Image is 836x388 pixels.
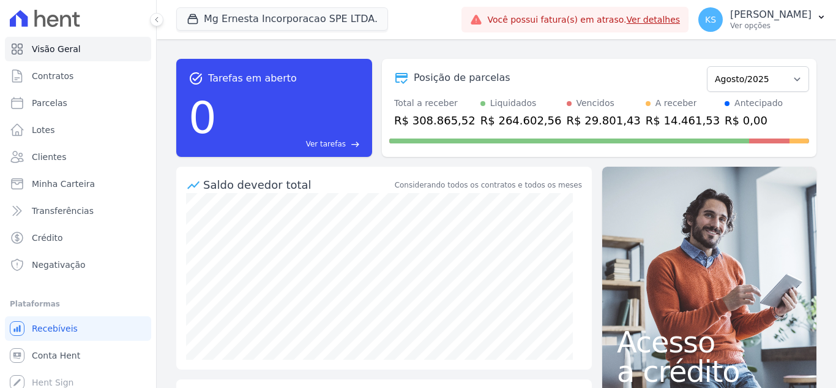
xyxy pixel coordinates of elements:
a: Negativação [5,253,151,277]
div: Liquidados [490,97,537,110]
span: Parcelas [32,97,67,109]
a: Ver detalhes [627,15,681,25]
span: Você possui fatura(s) em atraso. [487,13,680,26]
span: Lotes [32,124,55,136]
span: Acesso [617,327,802,357]
a: Visão Geral [5,37,151,61]
div: R$ 308.865,52 [394,112,476,129]
span: Minha Carteira [32,178,95,190]
button: Mg Ernesta Incorporacao SPE LTDA. [176,7,388,31]
div: Plataformas [10,297,146,311]
span: KS [705,15,716,24]
a: Conta Hent [5,343,151,368]
span: Conta Hent [32,349,80,362]
div: Total a receber [394,97,476,110]
a: Parcelas [5,91,151,115]
div: A receber [655,97,697,110]
div: R$ 264.602,56 [480,112,562,129]
span: Visão Geral [32,43,81,55]
span: Contratos [32,70,73,82]
a: Lotes [5,118,151,142]
span: Tarefas em aberto [208,71,297,86]
a: Minha Carteira [5,172,151,196]
span: a crédito [617,357,802,386]
span: Transferências [32,205,94,217]
div: R$ 0,00 [725,112,783,129]
div: Saldo devedor total [203,177,392,193]
a: Clientes [5,145,151,169]
p: Ver opções [730,21,812,31]
div: R$ 29.801,43 [567,112,641,129]
span: east [351,140,360,149]
a: Crédito [5,226,151,250]
span: Clientes [32,151,66,163]
span: Ver tarefas [306,139,346,150]
div: R$ 14.461,53 [646,112,720,129]
div: Posição de parcelas [414,70,510,85]
span: task_alt [188,71,203,86]
div: Vencidos [577,97,614,110]
a: Recebíveis [5,316,151,341]
button: KS [PERSON_NAME] Ver opções [689,2,836,37]
span: Negativação [32,259,86,271]
span: Crédito [32,232,63,244]
div: Antecipado [734,97,783,110]
a: Transferências [5,199,151,223]
a: Ver tarefas east [222,139,360,150]
p: [PERSON_NAME] [730,9,812,21]
div: 0 [188,86,217,150]
a: Contratos [5,64,151,88]
span: Recebíveis [32,322,78,335]
div: Considerando todos os contratos e todos os meses [395,180,582,191]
